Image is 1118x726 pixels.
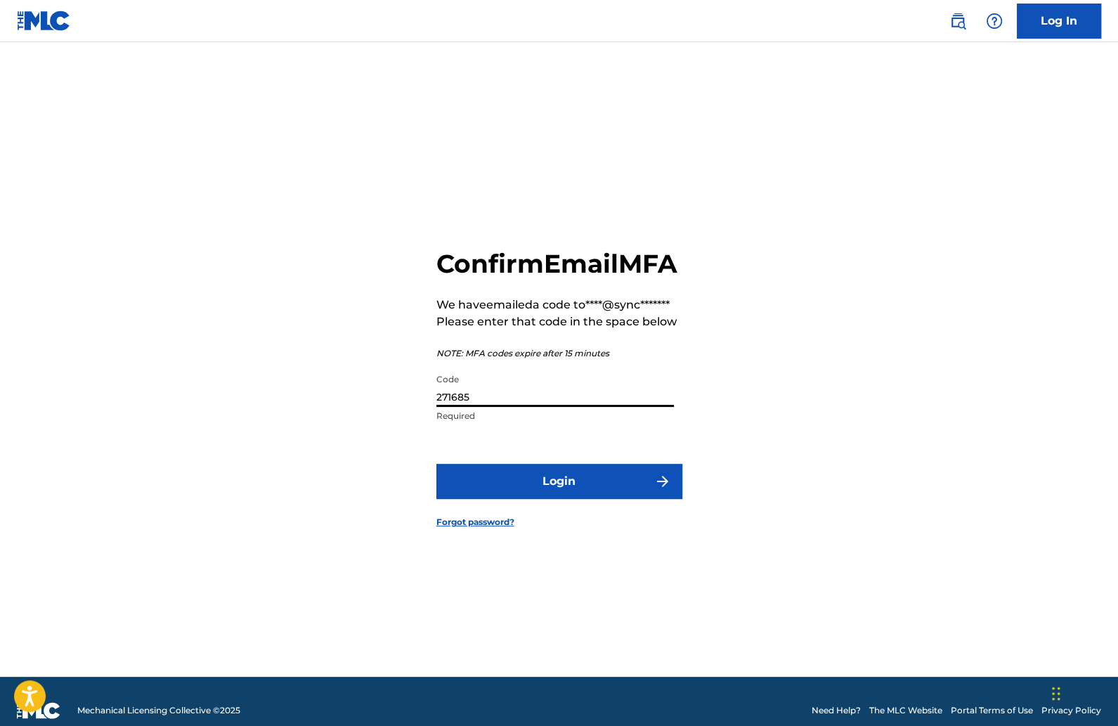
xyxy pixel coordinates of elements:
p: Please enter that code in the space below [436,313,677,330]
div: Drag [1052,673,1060,715]
button: Login [436,464,682,499]
a: Log In [1017,4,1101,39]
iframe: Chat Widget [1048,659,1118,726]
span: Mechanical Licensing Collective © 2025 [77,704,240,717]
img: f7272a7cc735f4ea7f67.svg [654,473,671,490]
p: Required [436,410,674,422]
img: MLC Logo [17,11,71,31]
a: Portal Terms of Use [951,704,1033,717]
img: search [949,13,966,30]
a: Need Help? [812,704,861,717]
h2: Confirm Email MFA [436,248,677,280]
img: logo [17,702,60,719]
div: Help [980,7,1008,35]
p: NOTE: MFA codes expire after 15 minutes [436,347,677,360]
a: Forgot password? [436,516,514,529]
a: The MLC Website [869,704,942,717]
img: help [986,13,1003,30]
a: Public Search [944,7,972,35]
a: Privacy Policy [1041,704,1101,717]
